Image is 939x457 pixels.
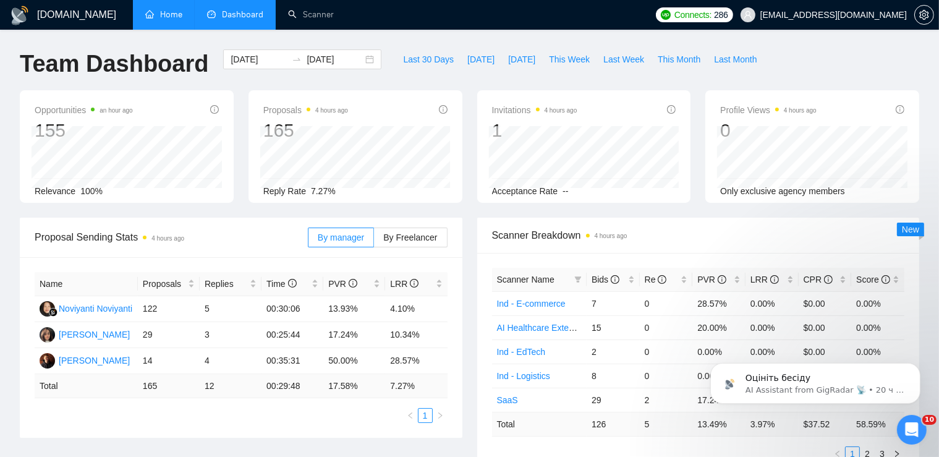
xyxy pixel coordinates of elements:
[59,328,130,341] div: [PERSON_NAME]
[418,408,433,423] li: 1
[804,275,833,284] span: CPR
[492,103,577,117] span: Invitations
[746,412,799,436] td: 3.97 %
[315,107,348,114] time: 4 hours ago
[266,279,296,289] span: Time
[851,315,904,340] td: 0.00%
[645,275,667,284] span: Re
[436,412,444,419] span: right
[40,355,130,365] a: AS[PERSON_NAME]
[261,374,323,398] td: 00:29:48
[205,277,247,291] span: Replies
[746,291,799,315] td: 0.00%
[902,224,919,234] span: New
[896,105,904,114] span: info-circle
[497,299,566,309] a: Ind - E-commerce
[720,186,845,196] span: Only exclusive agency members
[542,49,597,69] button: This Week
[611,275,619,284] span: info-circle
[497,371,550,381] a: Ind - Logistics
[307,53,363,66] input: End date
[497,323,588,333] a: AI Healthcare Extended
[210,105,219,114] span: info-circle
[231,53,287,66] input: Start date
[508,53,535,66] span: [DATE]
[467,53,495,66] span: [DATE]
[200,348,261,374] td: 4
[261,296,323,322] td: 00:30:06
[563,186,568,196] span: --
[497,347,546,357] a: Ind - EdTech
[40,353,55,369] img: AS
[292,54,302,64] span: to
[692,315,746,340] td: 20.00%
[492,186,558,196] span: Acceptance Rate
[603,53,644,66] span: Last Week
[385,348,447,374] td: 28.57%
[640,364,693,388] td: 0
[40,327,55,343] img: KA
[200,296,261,322] td: 5
[587,315,640,340] td: 15
[640,340,693,364] td: 0
[59,354,130,367] div: [PERSON_NAME]
[492,119,577,142] div: 1
[323,374,385,398] td: 17.58 %
[640,388,693,412] td: 2
[261,322,323,348] td: 00:25:44
[587,388,640,412] td: 29
[138,322,200,348] td: 29
[151,235,184,242] time: 4 hours ago
[640,315,693,340] td: 0
[640,291,693,315] td: 0
[35,272,138,296] th: Name
[784,107,817,114] time: 4 hours ago
[59,302,132,315] div: Noviyanti Noviyanti
[587,364,640,388] td: 8
[20,49,208,79] h1: Team Dashboard
[856,275,890,284] span: Score
[922,415,937,425] span: 10
[667,105,676,114] span: info-circle
[651,49,707,69] button: This Month
[80,186,103,196] span: 100%
[592,275,619,284] span: Bids
[697,275,726,284] span: PVR
[40,301,55,317] img: NN
[587,412,640,436] td: 126
[35,119,133,142] div: 155
[572,270,584,289] span: filter
[263,103,348,117] span: Proposals
[143,277,185,291] span: Proposals
[200,374,261,398] td: 12
[915,10,933,20] span: setting
[323,296,385,322] td: 13.93%
[288,279,297,288] span: info-circle
[35,374,138,398] td: Total
[40,329,130,339] a: KA[PERSON_NAME]
[433,408,448,423] li: Next Page
[323,322,385,348] td: 17.24%
[207,10,216,19] span: dashboard
[49,308,57,317] img: gigradar-bm.png
[263,186,306,196] span: Reply Rate
[138,374,200,398] td: 165
[587,340,640,364] td: 2
[318,233,364,242] span: By manager
[799,291,852,315] td: $0.00
[595,233,627,239] time: 4 hours ago
[549,53,590,66] span: This Week
[35,229,308,245] span: Proposal Sending Stats
[501,49,542,69] button: [DATE]
[396,49,461,69] button: Last 30 Days
[914,5,934,25] button: setting
[750,275,779,284] span: LRR
[100,107,132,114] time: an hour ago
[433,408,448,423] button: right
[720,103,817,117] span: Profile Views
[263,119,348,142] div: 165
